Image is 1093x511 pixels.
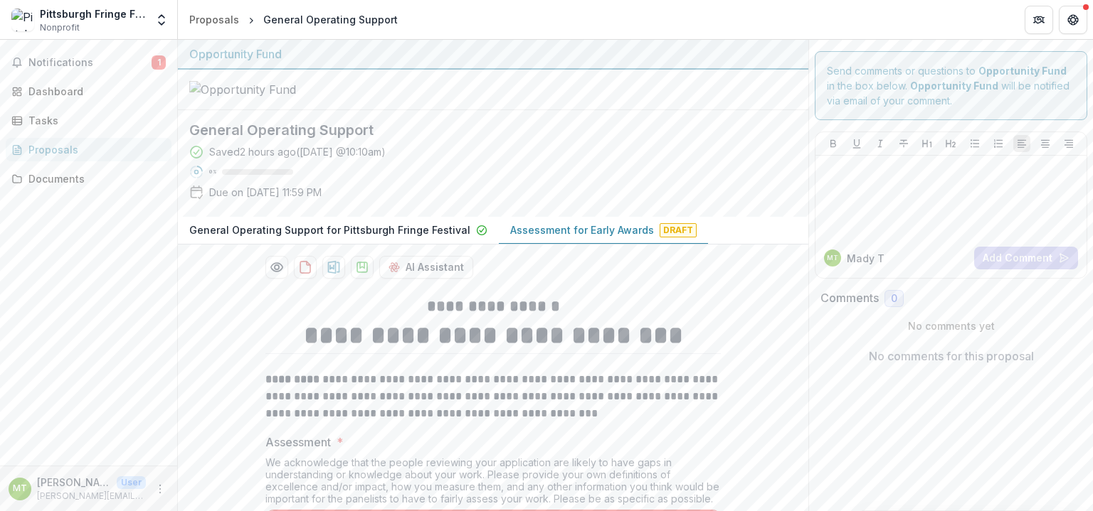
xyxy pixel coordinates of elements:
p: [PERSON_NAME] [37,475,111,490]
button: Align Right [1060,135,1077,152]
button: Bold [825,135,842,152]
button: download-proposal [294,256,317,279]
button: Align Center [1037,135,1054,152]
button: Add Comment [974,247,1078,269]
button: AI Assistant [379,256,473,279]
button: Align Left [1013,135,1030,152]
span: 1 [152,55,166,70]
p: Due on [DATE] 11:59 PM [209,185,322,200]
button: Heading 1 [919,135,936,152]
div: Proposals [28,142,160,157]
button: download-proposal [351,256,374,279]
strong: Opportunity Fund [910,80,998,92]
div: Opportunity Fund [189,45,797,63]
p: [PERSON_NAME][EMAIL_ADDRESS][DOMAIN_NAME] [37,490,146,502]
button: Get Help [1059,6,1087,34]
div: Pittsburgh Fringe Festival [40,6,146,21]
p: General Operating Support for Pittsburgh Fringe Festival [189,222,470,237]
p: 0 % [209,167,216,177]
button: Heading 2 [942,135,959,152]
button: Underline [848,135,865,152]
a: Proposals [6,138,171,161]
img: Pittsburgh Fringe Festival [11,9,34,31]
p: No comments yet [820,318,1082,333]
div: General Operating Support [263,12,398,27]
div: Dashboard [28,84,160,99]
p: Assessment for Early Awards [510,222,654,237]
p: Mady T [847,251,885,266]
nav: breadcrumb [184,9,403,30]
button: Notifications1 [6,51,171,74]
button: Strike [895,135,912,152]
div: Proposals [189,12,239,27]
a: Proposals [184,9,245,30]
button: Partners [1025,6,1053,34]
button: Bullet List [966,135,983,152]
p: User [117,476,146,489]
button: Ordered List [990,135,1007,152]
div: Documents [28,171,160,186]
span: Nonprofit [40,21,80,34]
button: Open entity switcher [152,6,171,34]
span: 0 [891,293,897,305]
a: Documents [6,167,171,190]
div: Send comments or questions to in the box below. will be notified via email of your comment. [815,51,1087,120]
a: Tasks [6,109,171,132]
div: Mady Thetard [827,254,838,262]
div: Saved 2 hours ago ( [DATE] @ 10:10am ) [209,144,386,159]
h2: Comments [820,291,879,305]
a: Dashboard [6,80,171,103]
span: Draft [660,223,697,237]
span: Notifications [28,57,152,69]
strong: Opportunity Fund [978,65,1067,77]
button: download-proposal [322,256,345,279]
img: Opportunity Fund [189,81,332,98]
h2: General Operating Support [189,122,774,139]
div: We acknowledge that the people reviewing your application are likely to have gaps in understandin... [265,456,721,510]
p: No comments for this proposal [869,348,1034,365]
button: Italicize [872,135,889,152]
div: Tasks [28,113,160,128]
div: Mady Thetard [13,484,27,493]
button: Preview a9a019b5-49b2-43b0-8239-fe4c55ffcf4f-1.pdf [265,256,288,279]
button: More [152,480,169,497]
p: Assessment [265,434,331,451]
